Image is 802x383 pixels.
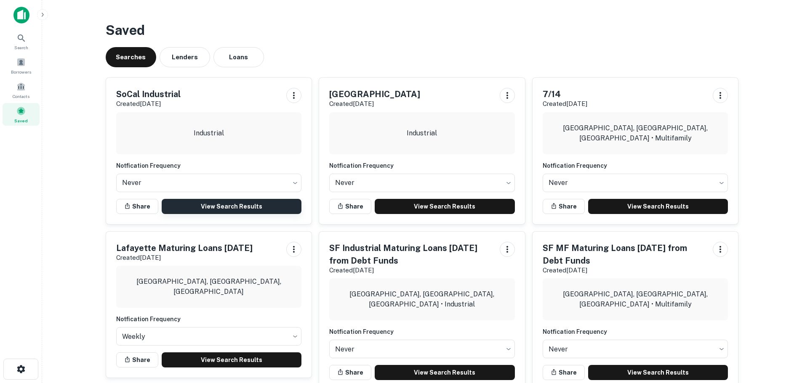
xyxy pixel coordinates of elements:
a: View Search Results [588,365,728,380]
span: Search [14,44,28,51]
h6: Notfication Frequency [543,327,728,336]
span: Contacts [13,93,29,100]
h5: 7/14 [543,88,587,100]
div: Without label [329,337,515,361]
p: [GEOGRAPHIC_DATA], [GEOGRAPHIC_DATA], [GEOGRAPHIC_DATA] • Multifamily [549,289,722,309]
a: View Search Results [588,199,728,214]
h6: Notfication Frequency [329,161,515,170]
div: Without label [543,171,728,195]
a: Borrowers [3,54,40,77]
button: Share [543,199,585,214]
p: [GEOGRAPHIC_DATA], [GEOGRAPHIC_DATA], [GEOGRAPHIC_DATA] [123,277,295,297]
p: Created [DATE] [543,265,706,275]
button: Lenders [160,47,210,67]
a: View Search Results [375,365,515,380]
p: Created [DATE] [116,253,253,263]
a: View Search Results [162,352,302,367]
a: View Search Results [162,199,302,214]
a: Search [3,30,40,53]
span: Borrowers [11,69,31,75]
p: [GEOGRAPHIC_DATA], [GEOGRAPHIC_DATA], [GEOGRAPHIC_DATA] • Industrial [336,289,508,309]
p: Created [DATE] [329,265,493,275]
a: Contacts [3,79,40,101]
p: Created [DATE] [329,99,420,109]
button: Share [543,365,585,380]
div: Without label [116,325,302,348]
h6: Notfication Frequency [116,161,302,170]
p: [GEOGRAPHIC_DATA], [GEOGRAPHIC_DATA], [GEOGRAPHIC_DATA] • Multifamily [549,123,722,143]
div: Without label [329,171,515,195]
button: Share [329,199,371,214]
img: capitalize-icon.png [13,7,29,24]
a: Saved [3,103,40,126]
button: Share [329,365,371,380]
p: Created [DATE] [116,99,181,109]
p: Industrial [407,128,437,138]
h5: Lafayette Maturing Loans [DATE] [116,242,253,254]
a: View Search Results [375,199,515,214]
h5: SoCal Industrial [116,88,181,100]
button: Loans [213,47,264,67]
button: Share [116,352,158,367]
button: Searches [106,47,156,67]
h6: Notfication Frequency [116,314,302,324]
h5: SF Industrial Maturing Loans [DATE] from Debt Funds [329,242,493,267]
button: Share [116,199,158,214]
iframe: Chat Widget [760,289,802,329]
span: Saved [14,117,28,124]
h6: Notfication Frequency [543,161,728,170]
div: Without label [543,337,728,361]
h3: Saved [106,20,739,40]
p: Created [DATE] [543,99,587,109]
p: Industrial [194,128,224,138]
h6: Notfication Frequency [329,327,515,336]
div: Without label [116,171,302,195]
h5: [GEOGRAPHIC_DATA] [329,88,420,100]
h5: SF MF Maturing Loans [DATE] from Debt Funds [543,242,706,267]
